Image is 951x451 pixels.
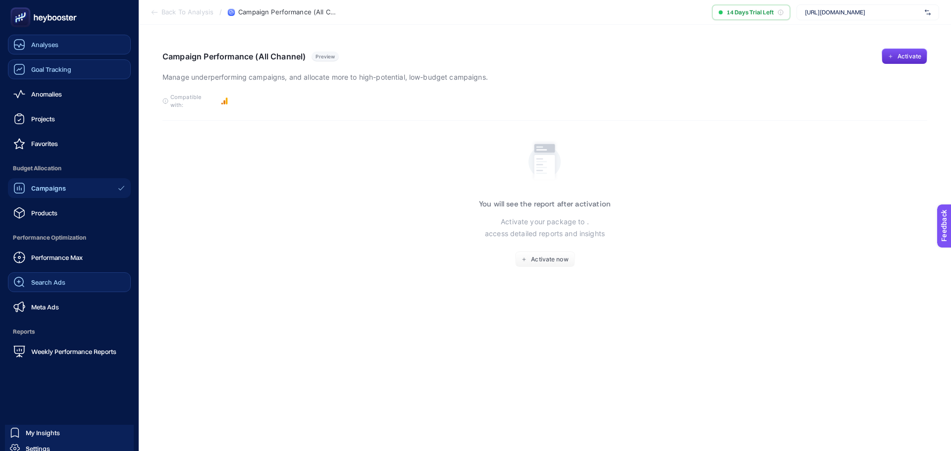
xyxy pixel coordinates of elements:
p: How can we help? [20,104,178,121]
span: My Insights [26,429,60,437]
a: Anomalies [8,84,131,104]
span: Performance Optimization [8,228,131,248]
span: Analyses [31,41,58,49]
img: Profile image for Kübra [135,16,155,36]
span: Activate [898,52,921,60]
span: Campaign Performance (All Channel) [238,8,337,16]
span: Budget Allocation [8,158,131,178]
button: Activate now [515,251,575,267]
div: Close [170,16,188,34]
span: Weekly Performance Reports [31,348,116,355]
a: Meta Ads [8,297,131,317]
a: Performance Max [8,248,131,267]
span: Messages [132,334,166,341]
span: Products [31,209,57,217]
span: Search Ads [31,278,65,286]
h1: Campaign Performance (All Channel) [162,51,306,61]
p: Activate your package to . access detailed reports and insights [485,216,605,240]
a: Campaigns [8,178,131,198]
span: [URL][DOMAIN_NAME] [805,8,921,16]
span: Favorites [31,140,58,148]
img: svg%3e [925,7,931,17]
a: Favorites [8,134,131,153]
span: Goal Tracking [31,65,71,73]
span: 14 Days Trial Left [727,8,774,16]
a: My Insights [5,425,134,441]
h3: You will see the report after activation [479,200,611,208]
span: Activate now [531,255,568,263]
span: Meta Ads [31,303,59,311]
a: Goal Tracking [8,59,131,79]
span: Feedback [6,3,38,11]
a: Weekly Performance Reports [8,342,131,361]
img: logo [20,19,74,35]
div: Send us a messageWe will reply as soon as we can [10,133,188,171]
div: We will reply as soon as we can [20,152,165,162]
button: Activate [882,49,927,64]
span: Anomalies [31,90,62,98]
button: Messages [99,309,198,349]
div: Send us a message [20,142,165,152]
span: Home [38,334,60,341]
p: Hi [PERSON_NAME] 👋 [20,70,178,104]
a: Search Ads [8,272,131,292]
a: Analyses [8,35,131,54]
span: Compatible with: [170,93,215,109]
a: Products [8,203,131,223]
span: Projects [31,115,55,123]
span: Performance Max [31,253,83,261]
span: / [219,8,222,16]
p: Manage underperforming campaigns, and allocate more to high-potential, low-budget campaigns. [162,71,488,83]
span: Reports [8,322,131,342]
span: Campaigns [31,184,66,192]
span: Preview [316,53,335,59]
a: Projects [8,109,131,129]
span: Back To Analysis [161,8,213,16]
